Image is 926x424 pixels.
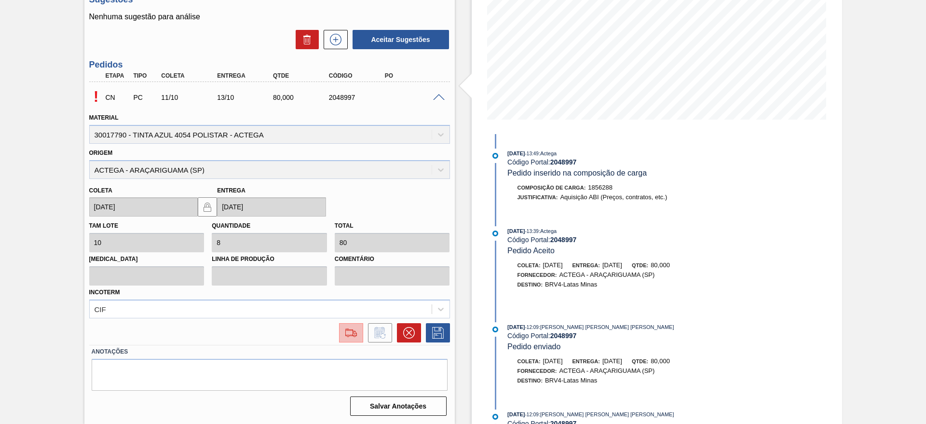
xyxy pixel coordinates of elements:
span: Qtde: [632,358,648,364]
span: : [PERSON_NAME] [PERSON_NAME] [PERSON_NAME] [539,411,674,417]
div: Excluir Sugestões [291,30,319,49]
div: Cancelar pedido [392,323,421,342]
button: locked [198,197,217,217]
div: Código Portal: [507,332,736,340]
span: ACTEGA - ARAÇARIGUAMA (SP) [559,271,654,278]
div: Qtde [271,72,333,79]
span: Fornecedor: [517,272,557,278]
div: Etapa [103,72,132,79]
label: Material [89,114,119,121]
span: 80,000 [651,261,670,269]
span: [DATE] [507,150,525,156]
div: PO [382,72,445,79]
label: Tam lote [89,222,118,229]
img: atual [492,414,498,420]
span: Coleta: [517,262,541,268]
p: Nenhuma sugestão para análise [89,13,450,21]
span: Entrega: [572,262,600,268]
label: Total [335,222,354,229]
span: Composição de Carga : [517,185,586,191]
span: Coleta: [517,358,541,364]
span: Justificativa: [517,194,558,200]
span: [DATE] [507,411,525,417]
img: atual [492,153,498,159]
span: Pedido Aceito [507,246,555,255]
div: Ir para Composição de Carga [334,323,363,342]
div: Código [327,72,389,79]
span: [DATE] [543,357,563,365]
span: 80,000 [651,357,670,365]
span: Qtde: [632,262,648,268]
div: Informar alteração no pedido [363,323,392,342]
p: Pendente de aceite [89,88,103,106]
label: Entrega [217,187,245,194]
span: - 13:39 [525,229,539,234]
label: Origem [89,150,113,156]
div: Composição de Carga em Negociação [103,87,132,108]
label: Coleta [89,187,112,194]
div: Código Portal: [507,236,736,244]
div: CIF [95,305,106,313]
button: Salvar Anotações [350,397,447,416]
div: Coleta [159,72,221,79]
span: : [PERSON_NAME] [PERSON_NAME] [PERSON_NAME] [539,324,674,330]
img: atual [492,231,498,236]
strong: 2048997 [550,158,577,166]
span: [DATE] [507,228,525,234]
strong: 2048997 [550,332,577,340]
span: Destino: [517,378,543,383]
strong: 2048997 [550,236,577,244]
span: [DATE] [507,324,525,330]
div: Tipo [131,72,160,79]
input: dd/mm/yyyy [89,197,198,217]
span: - 12:09 [525,412,539,417]
span: [DATE] [543,261,563,269]
div: 13/10/2025 [215,94,277,101]
img: atual [492,327,498,332]
span: - 12:09 [525,325,539,330]
div: 2048997 [327,94,389,101]
span: Destino: [517,282,543,287]
span: Entrega: [572,358,600,364]
div: Entrega [215,72,277,79]
input: dd/mm/yyyy [217,197,326,217]
span: BRV4-Latas Minas [545,281,597,288]
span: [DATE] [602,357,622,365]
div: Pedido de Compra [131,94,160,101]
div: 11/10/2025 [159,94,221,101]
span: BRV4-Latas Minas [545,377,597,384]
label: Anotações [92,345,448,359]
div: Código Portal: [507,158,736,166]
span: : Actega [539,228,557,234]
img: locked [202,201,213,213]
label: Quantidade [212,222,250,229]
div: 80,000 [271,94,333,101]
span: Aquisição ABI (Preços, contratos, etc.) [560,193,667,201]
span: Pedido enviado [507,342,560,351]
span: Fornecedor: [517,368,557,374]
span: [DATE] [602,261,622,269]
div: Salvar Pedido [421,323,450,342]
h3: Pedidos [89,60,450,70]
p: CN [106,94,130,101]
span: - 13:49 [525,151,539,156]
label: Incoterm [89,289,120,296]
span: ACTEGA - ARAÇARIGUAMA (SP) [559,367,654,374]
label: Comentário [335,252,450,266]
label: [MEDICAL_DATA] [89,252,204,266]
button: Aceitar Sugestões [353,30,449,49]
span: : Actega [539,150,557,156]
span: Pedido inserido na composição de carga [507,169,647,177]
label: Linha de Produção [212,252,327,266]
div: Nova sugestão [319,30,348,49]
span: 1856288 [588,184,613,191]
div: Aceitar Sugestões [348,29,450,50]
